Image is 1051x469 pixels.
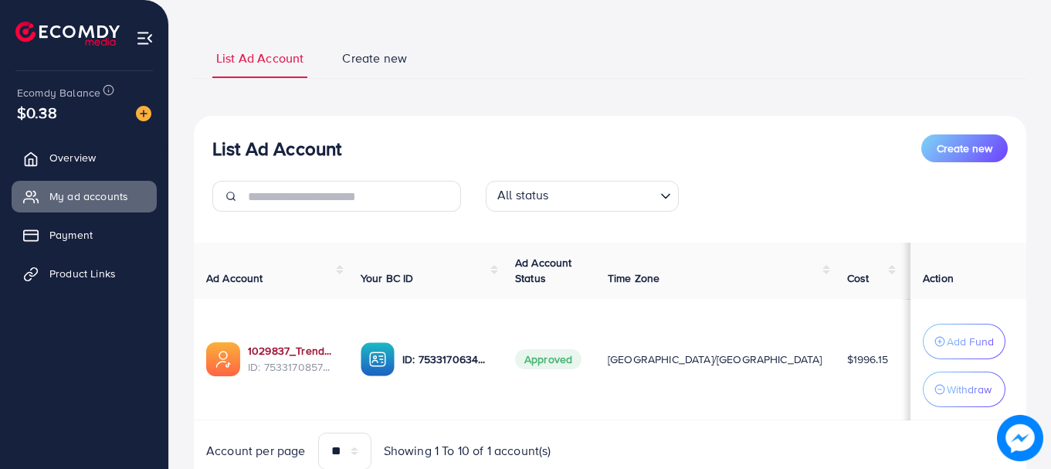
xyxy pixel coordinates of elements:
img: menu [136,29,154,47]
span: $1996.15 [847,352,888,367]
span: Ecomdy Balance [17,85,100,100]
button: Create new [921,134,1008,162]
span: Cost [847,270,870,286]
span: My ad accounts [49,189,128,204]
span: Time Zone [608,270,659,286]
a: 1029837_Trendy Case_1753953029870 [248,343,336,359]
p: Add Fund [947,332,994,351]
span: Ad Account Status [515,255,572,286]
img: ic-ads-acc.e4c84228.svg [206,342,240,376]
span: Showing 1 To 10 of 1 account(s) [384,442,551,460]
button: Withdraw [923,372,1005,407]
span: Create new [342,49,407,67]
span: List Ad Account [216,49,303,67]
img: ic-ba-acc.ded83a64.svg [361,342,395,376]
img: logo [15,22,120,46]
a: Payment [12,219,157,250]
span: All status [494,183,552,208]
input: Search for option [554,184,654,208]
span: Ad Account [206,270,263,286]
button: Add Fund [923,324,1005,359]
a: My ad accounts [12,181,157,212]
a: Product Links [12,258,157,289]
span: Action [923,270,954,286]
span: Approved [515,349,581,369]
span: Product Links [49,266,116,281]
span: Account per page [206,442,306,460]
div: <span class='underline'>1029837_Trendy Case_1753953029870</span></br>7533170857322184720 [248,343,336,375]
h3: List Ad Account [212,138,341,160]
span: Create new [937,141,992,156]
img: image [136,106,151,121]
span: ID: 7533170857322184720 [248,359,336,375]
span: Payment [49,227,93,243]
span: $0.38 [17,101,57,124]
span: Overview [49,150,96,165]
p: Withdraw [947,380,992,399]
div: Search for option [486,181,679,212]
a: Overview [12,142,157,173]
p: ID: 7533170634600448001 [402,350,490,369]
span: [GEOGRAPHIC_DATA]/[GEOGRAPHIC_DATA] [608,352,822,367]
span: Your BC ID [361,270,414,286]
img: image [997,415,1043,461]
